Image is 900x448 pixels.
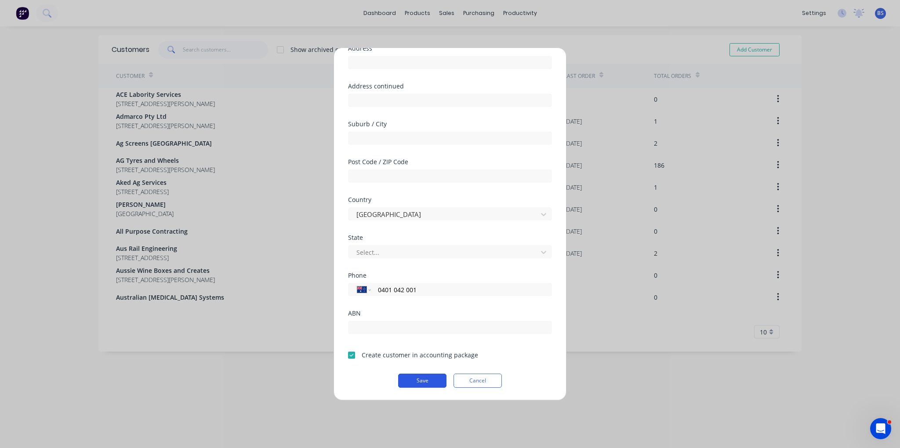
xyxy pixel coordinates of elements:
[362,350,478,360] div: Create customer in accounting package
[348,45,552,51] div: Address
[348,197,552,203] div: Country
[454,374,502,388] button: Cancel
[348,272,552,279] div: Phone
[348,83,552,89] div: Address continued
[870,418,891,439] iframe: Intercom live chat
[348,310,552,316] div: ABN
[348,121,552,127] div: Suburb / City
[348,159,552,165] div: Post Code / ZIP Code
[348,235,552,241] div: State
[398,374,446,388] button: Save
